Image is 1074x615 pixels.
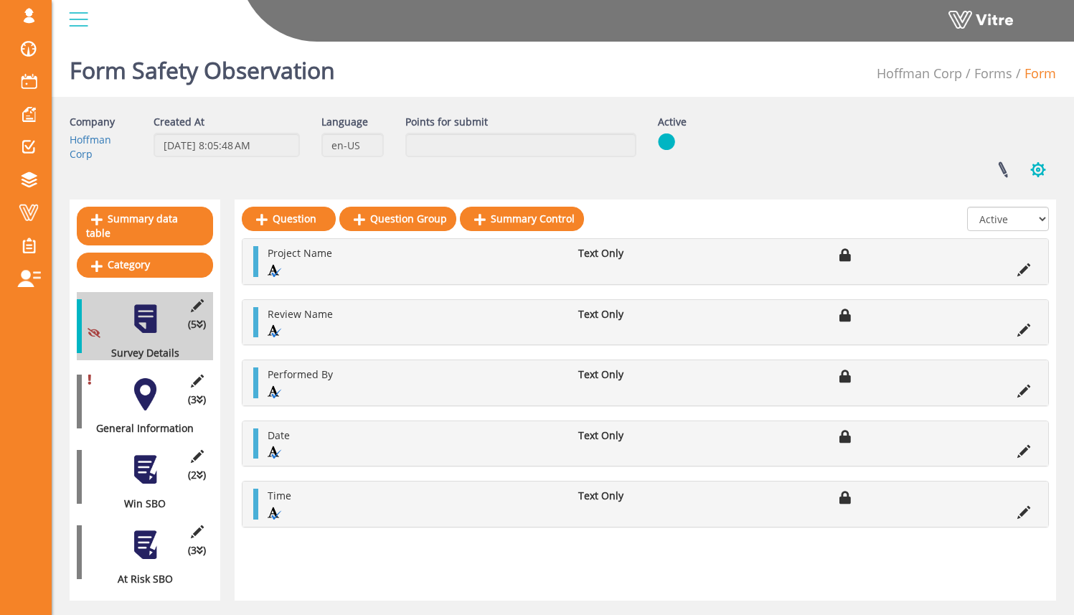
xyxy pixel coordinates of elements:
[70,115,115,129] label: Company
[77,421,202,436] div: General Information
[658,133,675,151] img: yes
[877,65,962,82] span: 210
[339,207,456,231] a: Question Group
[321,115,368,129] label: Language
[154,115,204,129] label: Created At
[77,207,213,245] a: Summary data table
[1012,65,1056,83] li: Form
[268,428,290,442] span: Date
[405,115,488,129] label: Points for submit
[268,246,332,260] span: Project Name
[188,543,206,558] span: (3 )
[242,207,336,231] a: Question
[268,307,333,321] span: Review Name
[188,317,206,332] span: (5 )
[571,307,687,321] li: Text Only
[77,346,202,360] div: Survey Details
[188,393,206,407] span: (3 )
[77,497,202,511] div: Win SBO
[974,65,1012,82] a: Forms
[658,115,687,129] label: Active
[77,253,213,277] a: Category
[571,367,687,382] li: Text Only
[77,572,202,586] div: At Risk SBO
[571,428,687,443] li: Text Only
[70,133,111,161] a: Hoffman Corp
[571,246,687,260] li: Text Only
[460,207,584,231] a: Summary Control
[571,489,687,503] li: Text Only
[70,36,335,97] h1: Form Safety Observation
[268,489,291,502] span: Time
[268,367,333,381] span: Performed By
[188,468,206,482] span: (2 )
